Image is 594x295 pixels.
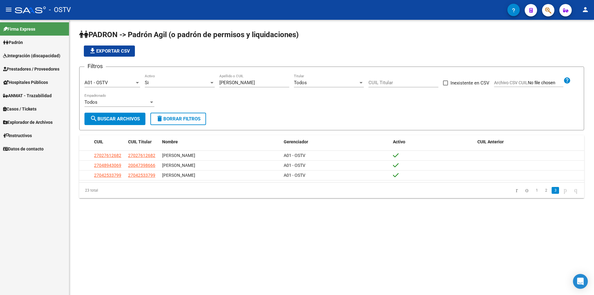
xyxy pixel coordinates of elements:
[551,185,560,196] li: page 3
[284,139,308,144] span: Gerenciador
[3,106,37,112] span: Casos / Tickets
[294,80,307,85] span: Todos
[3,92,52,99] span: ANMAT - Trazabilidad
[582,6,589,13] mat-icon: person
[150,113,206,125] button: Borrar Filtros
[90,115,97,122] mat-icon: search
[3,26,35,33] span: Firma Express
[3,79,48,86] span: Hospitales Públicos
[3,66,59,72] span: Prestadores / Proveedores
[281,135,390,149] datatable-header-cell: Gerenciador
[156,115,163,122] mat-icon: delete
[128,163,155,168] span: 20047398666
[156,116,200,122] span: Borrar Filtros
[561,187,570,194] a: go to next page
[552,187,559,194] a: 3
[128,139,152,144] span: CUIL Titular
[92,135,126,149] datatable-header-cell: CUIL
[3,132,32,139] span: Instructivos
[284,163,305,168] span: A01 - OSTV
[5,6,12,13] mat-icon: menu
[573,274,588,289] div: Open Intercom Messenger
[477,139,504,144] span: CUIL Anterior
[475,135,584,149] datatable-header-cell: CUIL Anterior
[84,99,97,105] span: Todos
[3,145,44,152] span: Datos de contacto
[94,153,121,158] span: 27027612682
[513,187,521,194] a: go to first page
[541,185,551,196] li: page 2
[89,48,130,54] span: Exportar CSV
[450,79,489,87] span: Inexistente en CSV
[79,30,299,39] span: PADRON -> Padrón Agil (o padrón de permisos y liquidaciones)
[284,173,305,178] span: A01 - OSTV
[284,153,305,158] span: A01 - OSTV
[162,163,195,168] span: [PERSON_NAME]
[3,119,53,126] span: Explorador de Archivos
[89,47,96,54] mat-icon: file_download
[162,173,195,178] span: [PERSON_NAME]
[533,187,540,194] a: 1
[79,183,179,198] div: 23 total
[49,3,71,17] span: - OSTV
[542,187,550,194] a: 2
[94,173,121,178] span: 27042533799
[160,135,281,149] datatable-header-cell: Nombre
[528,80,563,86] input: Archivo CSV CUIL
[90,116,140,122] span: Buscar Archivos
[128,153,155,158] span: 27027612682
[563,77,571,84] mat-icon: help
[571,187,580,194] a: go to last page
[390,135,475,149] datatable-header-cell: Activo
[94,139,103,144] span: CUIL
[494,80,528,85] span: Archivo CSV CUIL
[162,153,195,158] span: [PERSON_NAME]
[3,52,60,59] span: Integración (discapacidad)
[393,139,405,144] span: Activo
[84,80,108,85] span: A01 - OSTV
[84,46,135,57] button: Exportar CSV
[532,185,541,196] li: page 1
[523,187,531,194] a: go to previous page
[3,39,23,46] span: Padrón
[84,62,106,71] h3: Filtros
[94,163,121,168] span: 27048943069
[126,135,160,149] datatable-header-cell: CUIL Titular
[162,139,178,144] span: Nombre
[128,173,155,178] span: 27042533799
[84,113,145,125] button: Buscar Archivos
[145,80,149,85] span: Si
